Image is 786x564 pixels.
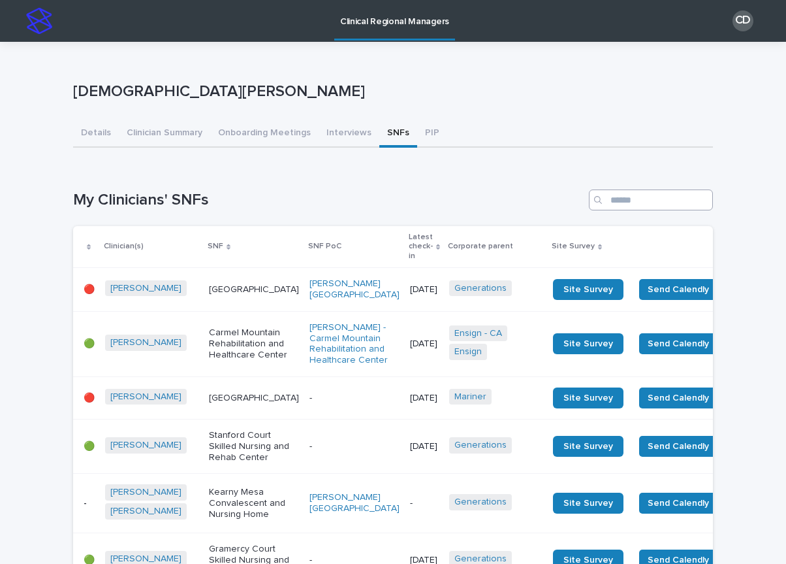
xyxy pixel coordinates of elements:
p: [DATE] [410,284,439,295]
p: 🔴 [84,284,95,295]
p: [DATE] [410,393,439,404]
a: Mariner [454,391,486,403]
p: - [410,498,439,509]
button: PIP [417,120,447,148]
span: Send Calendly [648,440,709,453]
p: SNF [208,239,223,254]
span: Send Calendly [648,391,709,405]
p: [GEOGRAPHIC_DATA] [209,284,299,295]
p: [DATE] [410,441,439,452]
span: Site Survey [563,499,613,508]
p: Latest check-in [409,230,433,263]
button: Interviews [319,120,379,148]
a: Generations [454,440,507,451]
a: [PERSON_NAME] - Carmel Mountain Rehabilitation and Healthcare Center [309,322,400,366]
button: Details [73,120,119,148]
span: Site Survey [563,393,613,403]
button: Onboarding Meetings [210,120,319,148]
a: [PERSON_NAME] [110,487,181,498]
a: [PERSON_NAME][GEOGRAPHIC_DATA] [309,492,400,514]
a: Site Survey [553,388,623,408]
a: Generations [454,497,507,508]
a: [PERSON_NAME] [110,337,181,348]
button: Send Calendly [639,436,717,457]
button: Send Calendly [639,493,717,514]
p: Carmel Mountain Rehabilitation and Healthcare Center [209,327,299,360]
a: Site Survey [553,333,623,354]
p: - [309,393,400,404]
p: Kearny Mesa Convalescent and Nursing Home [209,487,299,520]
span: Site Survey [563,285,613,294]
p: [DATE] [410,339,439,350]
span: Site Survey [563,442,613,451]
span: Site Survey [563,339,613,348]
a: [PERSON_NAME] [110,506,181,517]
a: [PERSON_NAME] [110,440,181,451]
p: Stanford Court Skilled Nursing and Rehab Center [209,430,299,463]
a: [PERSON_NAME] [110,391,181,403]
a: Generations [454,283,507,294]
input: Search [589,190,713,210]
p: [DEMOGRAPHIC_DATA][PERSON_NAME] [73,82,708,101]
p: Clinician(s) [104,239,144,254]
span: Send Calendly [648,283,709,296]
a: Site Survey [553,279,623,300]
a: [PERSON_NAME][GEOGRAPHIC_DATA] [309,278,400,301]
p: - [84,498,95,509]
a: Ensign - CA [454,328,502,339]
a: Ensign [454,346,482,357]
p: 🟢 [84,339,95,350]
div: CD [732,10,753,31]
button: Clinician Summary [119,120,210,148]
p: Site Survey [552,239,595,254]
a: [PERSON_NAME] [110,283,181,294]
button: Send Calendly [639,279,717,300]
a: Site Survey [553,436,623,457]
p: 🟢 [84,441,95,452]
span: Send Calendly [648,497,709,510]
button: Send Calendly [639,333,717,354]
p: Corporate parent [448,239,513,254]
p: SNF PoC [308,239,341,254]
button: SNFs [379,120,417,148]
p: 🔴 [84,393,95,404]
span: Send Calendly [648,337,709,350]
button: Send Calendly [639,388,717,408]
h1: My Clinicians' SNFs [73,191,584,210]
img: stacker-logo-s-only.png [26,8,52,34]
p: - [309,441,400,452]
a: Site Survey [553,493,623,514]
p: [GEOGRAPHIC_DATA] [209,393,299,404]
